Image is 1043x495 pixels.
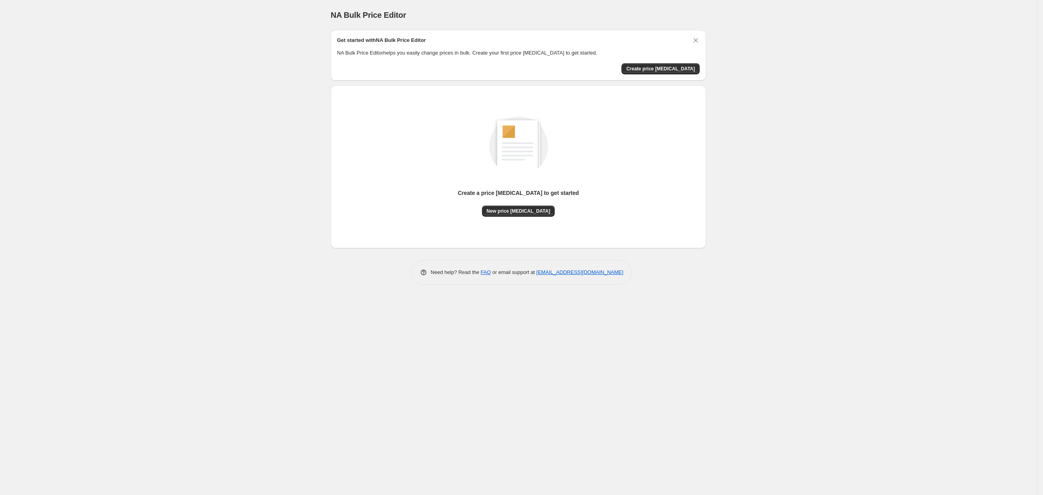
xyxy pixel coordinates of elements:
[487,208,550,214] span: New price [MEDICAL_DATA]
[626,66,695,72] span: Create price [MEDICAL_DATA]
[337,49,700,57] p: NA Bulk Price Editor helps you easily change prices in bulk. Create your first price [MEDICAL_DAT...
[491,269,537,275] span: or email support at
[458,189,579,197] p: Create a price [MEDICAL_DATA] to get started
[537,269,623,275] a: [EMAIL_ADDRESS][DOMAIN_NAME]
[482,206,555,217] button: New price [MEDICAL_DATA]
[331,11,406,19] span: NA Bulk Price Editor
[481,269,491,275] a: FAQ
[337,36,426,44] h2: Get started with NA Bulk Price Editor
[692,36,700,44] button: Dismiss card
[621,63,700,74] button: Create price change job
[431,269,481,275] span: Need help? Read the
